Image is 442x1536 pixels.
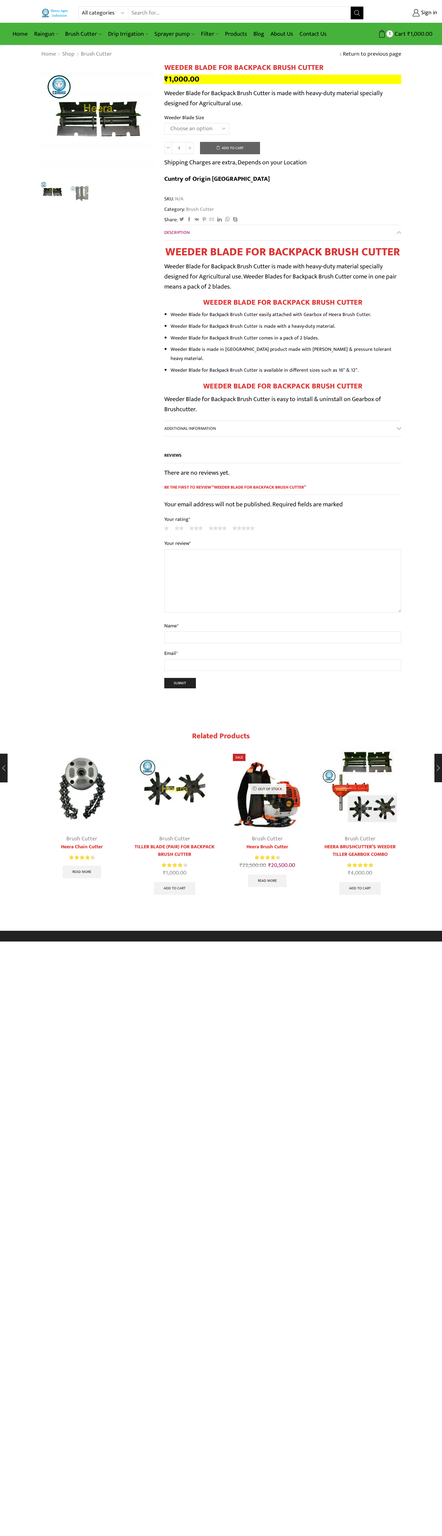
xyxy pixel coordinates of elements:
label: Your review [164,539,401,548]
li: Weeder Blade for Backpack Brush Cutter easily attached with Gearbox of Heera Brush Cutter. [171,310,401,319]
bdi: 1,000.00 [164,73,199,86]
a: Read more about “Heera Brush Cutter” [248,875,287,887]
bdi: 1,000.00 [163,868,186,878]
span: Rated out of 5 [162,862,182,869]
a: Contact Us [296,27,330,41]
span: ₹ [407,29,410,39]
nav: Breadcrumb [41,50,112,58]
bdi: 4,000.00 [348,868,372,878]
span: N/A [174,195,183,203]
a: Home [9,27,31,41]
span: Category: [164,206,214,213]
a: Brush Cutter [252,834,283,844]
a: Drip Irrigation [105,27,151,41]
div: Rated 4.55 out of 5 [255,854,280,861]
span: Rated out of 5 [69,854,92,861]
a: About Us [267,27,296,41]
b: Cuntry of Origin [GEOGRAPHIC_DATA] [164,174,270,184]
a: 2 of 5 stars [175,525,184,532]
p: Weeder Blade for Backpack Brush Cutter is easy to install & uninstall on Gearbox of Brushcutter. [164,394,401,414]
span: Be the first to review “WEEDER BLADE FOR BACKPACK BRUSH CUTTER” [164,484,401,495]
span: Additional information [164,425,216,432]
li: 1 / 2 [39,180,66,205]
h1: WEEDER BLADE FOR BACKPACK BRUSH CUTTER [164,63,401,72]
a: Brush Cutter [345,834,376,844]
li: Weeder Blade for Backpack Brush Cutter is made with a heavy-duty material. [171,322,401,331]
span: Sign in [420,9,437,17]
span: Sale [233,754,245,761]
a: Additional information [164,421,401,436]
a: Sign in [373,7,437,19]
div: Rated 4.00 out of 5 [162,862,187,869]
span: ₹ [348,868,351,878]
span: SKU: [164,195,401,203]
a: Raingun [31,27,62,41]
div: Rated 4.50 out of 5 [69,854,95,861]
button: Search button [351,7,363,19]
h2: Reviews [164,452,401,463]
span: Description [164,229,190,236]
label: Name [164,622,401,630]
a: Add to cart: “HEERA BRUSHCUTTER'S WEEDER TILLER GEARBOX COMBO” [339,882,381,895]
p: Weeder Blade for Backpack Brush Cutter is made with heavy-duty material specially designed for Ag... [164,261,401,292]
bdi: 20,500.00 [268,861,295,870]
button: Add to cart [200,142,260,155]
a: Filter [198,27,222,41]
span: Cart [393,30,406,38]
span: Your email address will not be published. Required fields are marked [164,499,343,510]
a: Brush Cutter [185,205,214,213]
label: Email [164,649,401,658]
span: 1 [386,30,393,37]
a: Blog [250,27,267,41]
div: 4 / 5 [315,744,405,899]
img: Heera Brush Cutter [227,747,309,830]
h3: WEEDER BLADE FOR BACKPACK BRUSH CUTTER [164,382,401,391]
input: Submit [164,678,196,688]
p: Shipping Charges are extra, Depends on your Location [164,157,307,168]
span: Rated out of 5 [255,854,278,861]
a: Read more about “Heera Chain Cutter” [63,866,101,878]
li: Weeder Blade is made in [GEOGRAPHIC_DATA] product made with [PERSON_NAME] & pressure tolerant hea... [171,345,401,363]
a: IMG_0269 [69,180,95,206]
a: 4 of 5 stars [209,525,227,532]
img: Weeder Blade For Brush Cutter [39,179,66,205]
a: Shop [62,50,75,58]
a: 1 of 5 stars [164,525,169,532]
p: There are no reviews yet. [164,468,401,478]
span: ₹ [164,73,168,86]
bdi: 1,000.00 [407,29,433,39]
a: Description [164,225,401,240]
a: Sprayer pump [151,27,197,41]
a: Brush Cutter [66,834,97,844]
p: Out of stock [248,783,287,794]
label: Your rating [164,516,401,523]
a: Heera Chain Cutter [41,843,123,851]
h2: WEEDER BLADE FOR BACKPACK BRUSH CUTTER [164,298,401,307]
a: Brush Cutter [81,50,112,58]
bdi: 23,500.00 [239,861,266,870]
span: Share: [164,216,178,223]
a: Heera Brush Cutter [227,843,309,851]
span: Related products [192,730,250,742]
a: Brush Cutter [159,834,190,844]
div: 1 / 2 [41,63,155,177]
img: Heera Chain Cutter [41,747,123,830]
h1: WEEDER BLADE FOR BACKPACK BRUSH CUTTER [164,245,401,259]
a: 5 of 5 stars [233,525,255,532]
a: HEERA BRUSHCUTTER’S WEEDER TILLER GEARBOX COMBO [319,843,401,858]
a: 1 Cart ₹1,000.00 [370,28,433,40]
div: 3 / 5 [223,744,312,891]
div: Rated 5.00 out of 5 [347,862,373,869]
label: Weeder Blade Size [164,114,204,121]
input: Product quantity [172,142,186,154]
a: 3 of 5 stars [190,525,203,532]
img: Tiller Blade for Backpack Brush Cutter [134,747,216,830]
a: Home [41,50,56,58]
li: Weeder Blade for Backpack Brush Cutter is available in different sizes such as 16″ & 12″. [171,366,401,375]
a: TILLER BLADE (PAIR) FOR BACKPACK BRUSH CUTTER [134,843,216,858]
p: Weeder Blade for Backpack Brush Cutter is made with heavy-duty material specially designed for Ag... [164,88,401,108]
span: ₹ [163,868,166,878]
img: Heera Brush Cutter’s Weeder Tiller Gearbox Combo [319,747,401,830]
div: 2 / 5 [130,744,220,899]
